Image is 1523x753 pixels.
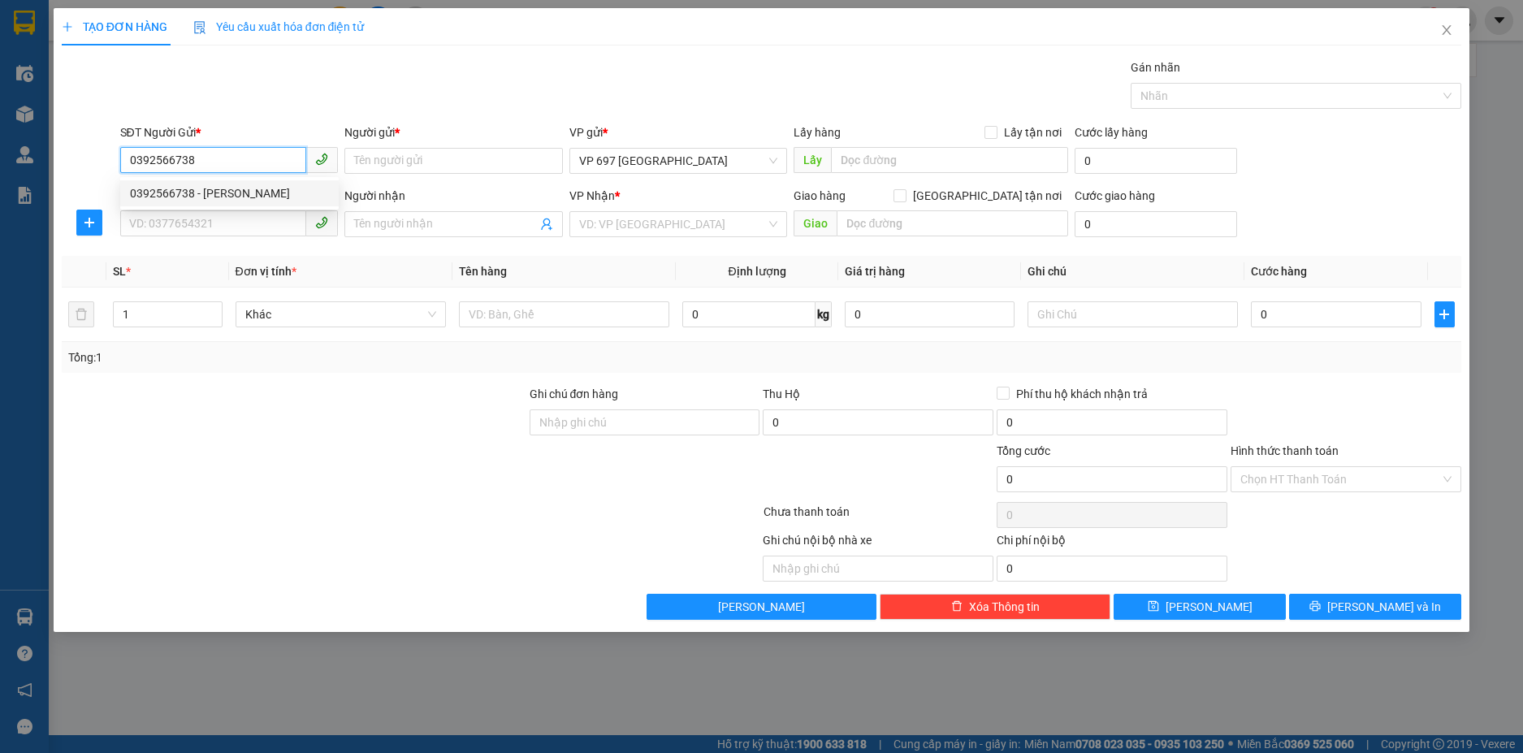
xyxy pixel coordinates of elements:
span: Xóa Thông tin [969,598,1040,616]
span: save [1148,600,1159,613]
div: 0392566738 - [PERSON_NAME] [130,184,329,202]
span: Khác [245,302,436,327]
span: Phí thu hộ khách nhận trả [1010,385,1154,403]
div: SĐT Người Gửi [120,123,339,141]
span: Tên hàng [459,265,507,278]
label: Hình thức thanh toán [1231,444,1339,457]
span: Đơn vị tính [236,265,296,278]
span: VP 697 Điện Biên Phủ [579,149,778,173]
span: delete [951,600,963,613]
span: Giá trị hàng [845,265,905,278]
span: Giao hàng [794,189,846,202]
div: Chưa thanh toán [762,503,996,531]
span: user-add [540,218,553,231]
span: kg [816,301,832,327]
span: Yêu cầu xuất hóa đơn điện tử [193,20,365,33]
div: VP gửi [569,123,788,141]
button: plus [76,210,102,236]
button: printer[PERSON_NAME] và In [1289,594,1461,620]
span: [GEOGRAPHIC_DATA] tận nơi [906,187,1068,205]
input: VD: Bàn, Ghế [459,301,669,327]
label: Gán nhãn [1131,61,1180,74]
span: plus [77,216,102,229]
input: Dọc đường [837,210,1068,236]
button: save[PERSON_NAME] [1114,594,1286,620]
span: Lấy [794,147,831,173]
span: plus [1435,308,1455,321]
span: [PERSON_NAME] và In [1327,598,1441,616]
span: [PERSON_NAME] [718,598,805,616]
span: VP Nhận [569,189,615,202]
span: SL [113,265,126,278]
input: Ghi chú đơn hàng [530,409,760,435]
label: Ghi chú đơn hàng [530,387,619,400]
div: 0392566738 - Cô Hồng [120,180,339,206]
span: [PERSON_NAME] [1166,598,1253,616]
button: delete [68,301,94,327]
span: Giao [794,210,837,236]
span: Tổng cước [997,444,1050,457]
span: Thu Hộ [763,387,800,400]
div: Người nhận [344,187,563,205]
label: Cước lấy hàng [1075,126,1148,139]
input: 0 [845,301,1015,327]
span: TẠO ĐƠN HÀNG [62,20,167,33]
img: icon [193,21,206,34]
button: deleteXóa Thông tin [880,594,1110,620]
button: Close [1424,8,1469,54]
span: Cước hàng [1251,265,1307,278]
button: plus [1434,301,1456,327]
span: Lấy hàng [794,126,841,139]
label: Cước giao hàng [1075,189,1155,202]
input: Cước lấy hàng [1075,148,1236,174]
div: Ghi chú nội bộ nhà xe [763,531,993,556]
button: [PERSON_NAME] [647,594,877,620]
input: Dọc đường [831,147,1068,173]
span: Lấy tận nơi [997,123,1068,141]
th: Ghi chú [1021,256,1244,288]
span: phone [315,216,328,229]
span: plus [62,21,73,32]
span: Định lượng [728,265,785,278]
div: Người gửi [344,123,563,141]
div: Chi phí nội bộ [997,531,1227,556]
span: close [1440,24,1453,37]
input: Ghi Chú [1028,301,1238,327]
span: phone [315,153,328,166]
div: Tổng: 1 [68,348,588,366]
input: Cước giao hàng [1075,211,1236,237]
input: Nhập ghi chú [763,556,993,582]
span: printer [1309,600,1321,613]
